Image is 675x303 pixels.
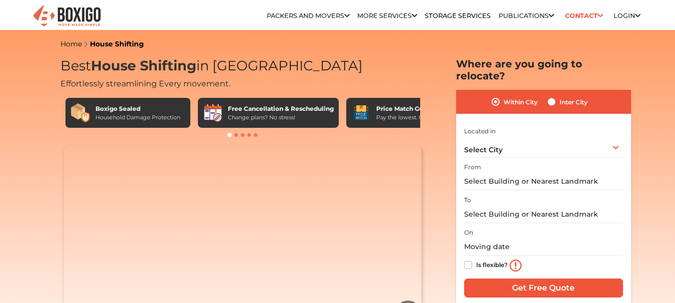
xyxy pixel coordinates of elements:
span: Effortlessly streamlining Every movement. [60,79,230,88]
img: Boxigo [32,4,102,28]
a: Publications [499,12,554,19]
label: Is flexible? [476,259,508,270]
a: Login [614,12,641,19]
div: Free Cancellation & Rescheduling [228,104,334,113]
a: Packers and Movers [267,12,350,19]
input: Select Building or Nearest Landmark [464,173,623,190]
a: Storage Services [425,12,491,19]
a: Contact [562,8,606,23]
h1: Best in [GEOGRAPHIC_DATA] [60,58,425,74]
input: Get Free Quote [464,279,623,298]
div: Boxigo Sealed [95,104,180,113]
a: Home [60,39,82,48]
img: Free Cancellation & Rescheduling [203,103,223,123]
div: Change plans? No stress! [228,113,334,122]
label: On [464,228,473,237]
img: Price Match Guarantee [351,103,371,123]
span: House Shifting [91,57,196,74]
a: More services [357,12,417,19]
a: House Shifting [90,39,144,48]
img: info [510,260,522,272]
label: Inter City [560,96,588,108]
h2: Where are you going to relocate? [456,58,631,82]
input: Select Building or Nearest Landmark [464,206,623,223]
label: From [464,163,481,172]
div: Price Match Guarantee [376,104,452,113]
div: Household Damage Protection [95,113,180,122]
input: Moving date [464,238,623,256]
img: Boxigo Sealed [70,103,90,123]
label: To [464,196,471,205]
label: Within City [504,96,538,108]
div: Pay the lowest. Guaranteed! [376,113,452,122]
span: Select City [464,145,503,154]
label: Located in [464,127,496,136]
